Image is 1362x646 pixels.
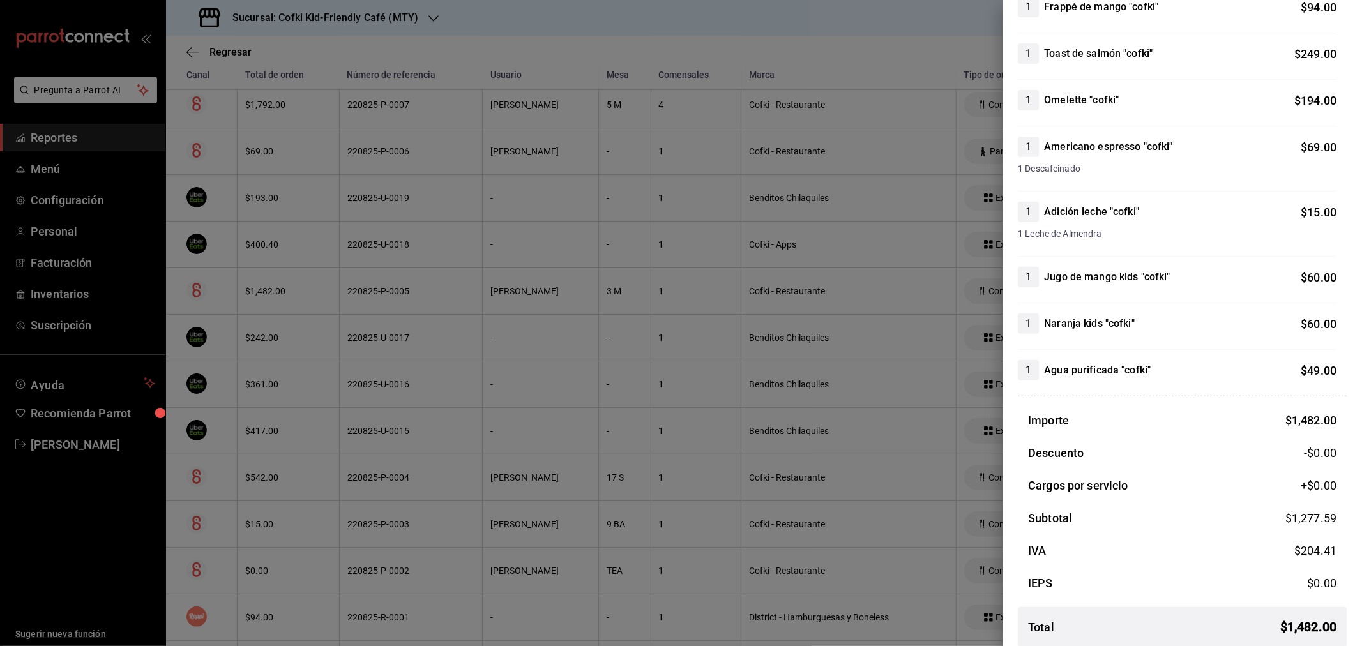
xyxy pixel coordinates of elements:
span: $ 1,482.00 [1285,414,1336,427]
span: $ 0.00 [1307,576,1336,590]
span: $ 249.00 [1294,47,1336,61]
span: $ 49.00 [1301,364,1336,377]
h3: IEPS [1028,575,1053,592]
span: 1 [1018,46,1039,61]
span: $ 94.00 [1301,1,1336,14]
span: 1 [1018,363,1039,378]
h4: Agua purificada "cofki" [1044,363,1151,378]
h3: IVA [1028,542,1046,559]
h3: Total [1028,619,1054,636]
span: $ 194.00 [1294,94,1336,107]
span: $ 60.00 [1301,317,1336,331]
h3: Cargos por servicio [1028,477,1128,494]
h3: Subtotal [1028,509,1072,527]
h4: Omelette "cofki" [1044,93,1119,108]
span: 1 [1018,93,1039,108]
h4: Naranja kids "cofki" [1044,316,1135,331]
span: 1 [1018,316,1039,331]
span: 1 Descafeinado [1018,162,1336,176]
h4: Adición leche "cofki" [1044,204,1139,220]
span: $ 60.00 [1301,271,1336,284]
span: -$0.00 [1304,444,1336,462]
h3: Importe [1028,412,1069,429]
span: 1 [1018,269,1039,285]
h4: Jugo de mango kids "cofki" [1044,269,1170,285]
h4: Americano espresso "cofki" [1044,139,1172,154]
span: $ 1,277.59 [1285,511,1336,525]
span: 1 [1018,139,1039,154]
span: 1 [1018,204,1039,220]
span: +$ 0.00 [1301,477,1336,494]
span: $ 69.00 [1301,140,1336,154]
h4: Toast de salmón "cofki" [1044,46,1153,61]
span: 1 Leche de Almendra [1018,227,1336,241]
span: $ 15.00 [1301,206,1336,219]
span: $ 204.41 [1294,544,1336,557]
span: $ 1,482.00 [1280,617,1336,636]
h3: Descuento [1028,444,1084,462]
